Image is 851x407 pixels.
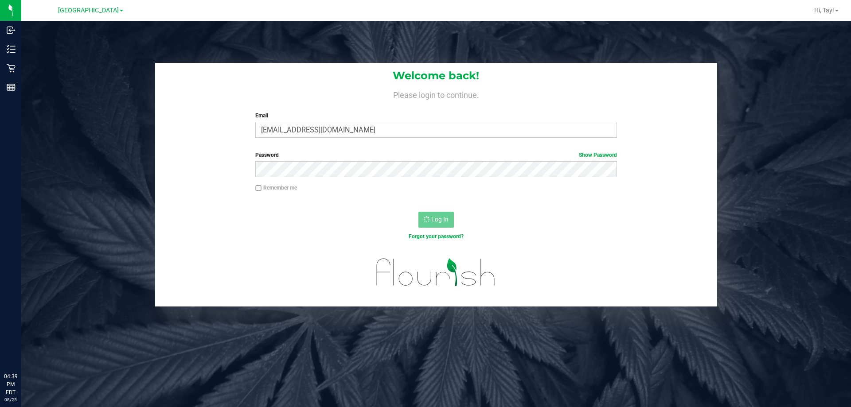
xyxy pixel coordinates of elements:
[579,152,617,158] a: Show Password
[255,184,297,192] label: Remember me
[418,212,454,228] button: Log In
[7,64,16,73] inline-svg: Retail
[7,83,16,92] inline-svg: Reports
[409,233,464,240] a: Forgot your password?
[814,7,834,14] span: Hi, Tay!
[255,152,279,158] span: Password
[7,45,16,54] inline-svg: Inventory
[155,70,717,81] h1: Welcome back!
[58,7,119,14] span: [GEOGRAPHIC_DATA]
[366,250,506,295] img: flourish_logo.svg
[4,396,17,403] p: 08/25
[255,112,617,120] label: Email
[7,26,16,35] inline-svg: Inbound
[4,372,17,396] p: 04:39 PM EDT
[255,185,262,191] input: Remember me
[155,89,717,99] h4: Please login to continue.
[431,216,449,223] span: Log In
